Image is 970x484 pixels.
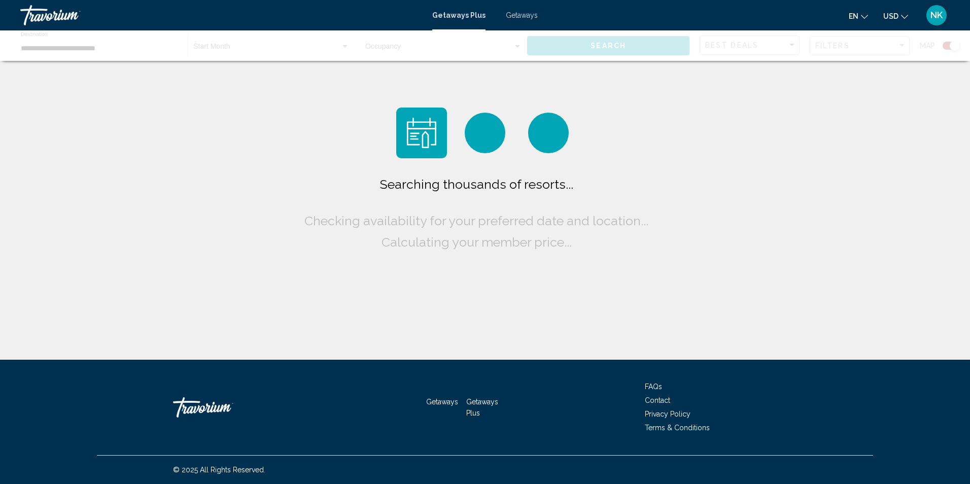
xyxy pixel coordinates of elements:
a: Getaways [506,11,538,19]
button: Change currency [883,9,908,23]
span: Searching thousands of resorts... [380,177,573,192]
span: © 2025 All Rights Reserved. [173,466,265,474]
a: Travorium [173,392,274,423]
a: Contact [645,396,670,404]
span: en [849,12,858,20]
a: Terms & Conditions [645,424,710,432]
span: USD [883,12,898,20]
a: Getaways Plus [432,11,486,19]
a: Getaways Plus [466,398,498,417]
a: FAQs [645,383,662,391]
button: Change language [849,9,868,23]
span: Checking availability for your preferred date and location... [304,213,648,228]
button: User Menu [923,5,950,26]
span: Calculating your member price... [382,234,572,250]
a: Travorium [20,5,422,25]
a: Privacy Policy [645,410,690,418]
a: Getaways [426,398,458,406]
span: NK [930,10,943,20]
